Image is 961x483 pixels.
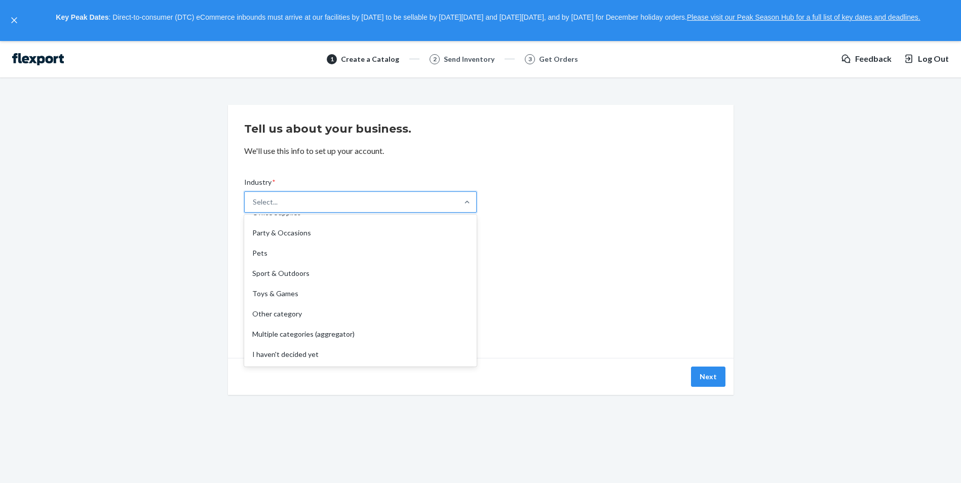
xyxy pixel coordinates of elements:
div: Create a Catalog [341,54,399,64]
div: Multiple categories (aggregator) [246,324,475,344]
p: : Direct-to-consumer (DTC) eCommerce inbounds must arrive at our facilities by [DATE] to be sella... [24,9,952,26]
button: Log Out [904,53,949,65]
div: Select... [253,197,278,207]
div: I haven't decided yet [246,344,475,365]
span: Feedback [855,53,892,65]
div: Pets [246,243,475,263]
p: We'll use this info to set up your account. [244,145,717,157]
h2: Tell us about your business. [244,121,717,137]
div: Toys & Games [246,284,475,304]
a: Feedback [841,53,892,65]
a: Please visit our Peak Season Hub for a full list of key dates and deadlines. [687,13,920,21]
span: Log Out [918,53,949,65]
span: 1 [330,55,334,63]
button: close, [9,15,19,25]
img: Flexport logo [12,53,64,65]
button: Next [691,367,725,387]
div: Sport & Outdoors [246,263,475,284]
div: Send Inventory [444,54,494,64]
div: Other category [246,304,475,324]
div: Get Orders [539,54,578,64]
strong: Key Peak Dates [56,13,108,21]
div: Party & Occasions [246,223,475,243]
span: 2 [433,55,437,63]
span: 3 [528,55,532,63]
span: Industry [244,177,276,191]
